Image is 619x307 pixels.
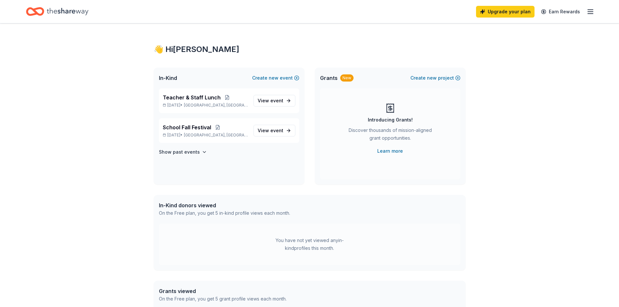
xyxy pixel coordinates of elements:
span: [GEOGRAPHIC_DATA], [GEOGRAPHIC_DATA] [184,133,248,138]
button: Show past events [159,148,207,156]
span: In-Kind [159,74,177,82]
div: Discover thousands of mission-aligned grant opportunities. [346,126,434,145]
div: New [340,74,354,82]
div: On the Free plan, you get 5 grant profile views each month. [159,295,287,303]
span: Teacher & Staff Lunch [163,94,221,101]
span: View [258,127,283,134]
div: Grants viewed [159,287,287,295]
span: event [270,128,283,133]
a: View event [253,95,295,107]
span: View [258,97,283,105]
div: 👋 Hi [PERSON_NAME] [154,44,466,55]
p: [DATE] • [163,133,248,138]
a: Upgrade your plan [476,6,535,18]
span: [GEOGRAPHIC_DATA], [GEOGRAPHIC_DATA] [184,103,248,108]
button: Createnewproject [410,74,460,82]
a: Earn Rewards [537,6,584,18]
span: new [427,74,437,82]
button: Createnewevent [252,74,299,82]
div: Introducing Grants! [368,116,413,124]
span: event [270,98,283,103]
a: View event [253,125,295,136]
a: Learn more [377,147,403,155]
div: You have not yet viewed any in-kind profiles this month. [269,237,350,252]
div: In-Kind donors viewed [159,201,290,209]
a: Home [26,4,88,19]
h4: Show past events [159,148,200,156]
p: [DATE] • [163,103,248,108]
div: On the Free plan, you get 5 in-kind profile views each month. [159,209,290,217]
span: Grants [320,74,338,82]
span: new [269,74,278,82]
span: School Fall Festival [163,123,211,131]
